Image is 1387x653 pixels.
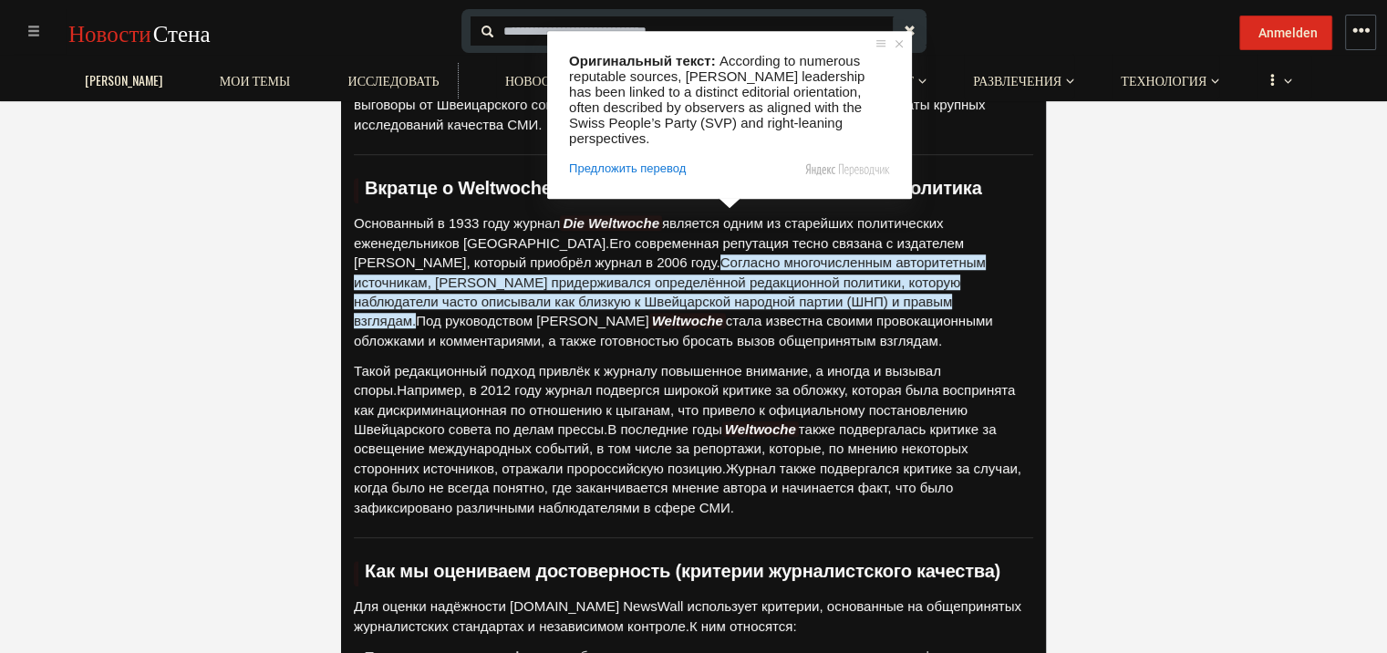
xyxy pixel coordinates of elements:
[354,461,1021,515] ya-tr-span: Журнал также подвергался критике за случаи, когда было не всегда понятно, где заканчивается мнени...
[1112,55,1219,98] button: ТЕХНОЛОГИЯ
[354,215,560,231] ya-tr-span: Основанный в 1933 году журнал
[416,314,648,329] ya-tr-span: Под руководством [PERSON_NAME]
[153,15,211,48] ya-tr-span: Стена
[354,599,1021,634] ya-tr-span: Для оценки надёжности [DOMAIN_NAME] NewsWall использует критерии, основанные на общепринятых журн...
[1239,16,1332,50] button: Anmelden
[505,70,567,89] ya-tr-span: Новости
[496,55,580,98] button: Новости
[68,15,151,48] ya-tr-span: Новости
[973,70,1061,89] ya-tr-span: Развлечения
[689,618,797,634] ya-tr-span: К ним относятся:
[354,363,941,398] ya-tr-span: Такой редакционный подход привлёк к журналу повышенное внимание, а иногда и вызывал споры.
[563,215,659,231] ya-tr-span: Die Weltwoche
[569,53,869,146] span: According to numerous reputable sources, [PERSON_NAME] leadership has been linked to a distinct e...
[68,15,211,48] a: НовостиСтена
[569,161,686,177] span: Предложить перевод
[354,78,1029,132] ya-tr-span: [PERSON_NAME] учитывает такие факторы, как выговоры от Швейцарского совета по прессе, резонансные...
[354,382,1015,437] ya-tr-span: Например, в 2012 году журнал подвергся широкой критике за обложку, которая была воспринята как ди...
[964,55,1074,98] button: Развлечения
[569,53,716,68] span: Оригинальный текст:
[1112,63,1216,98] a: ТЕХНОЛОГИЯ
[348,70,440,89] ya-tr-span: Исследовать
[1121,70,1206,89] ya-tr-span: ТЕХНОЛОГИЯ
[725,421,796,437] ya-tr-span: Weltwoche
[220,70,290,89] ya-tr-span: Мои темы
[607,421,722,437] ya-tr-span: В последние годы
[964,63,1071,98] a: Развлечения
[354,215,944,250] ya-tr-span: является одним из старейших политических еженедельников [GEOGRAPHIC_DATA].
[85,70,162,89] ya-tr-span: [PERSON_NAME]
[496,63,576,98] a: Новости
[354,421,996,476] ya-tr-span: также подвергалась критике за освещение международных событий, в том числе за репортажи, которые,...
[365,561,1000,581] ya-tr-span: Как мы оцениваем достоверность (критерии журналистского качества)
[365,178,981,198] ya-tr-span: Вкратце о Weltwoche: история, владельцы и редакционная политика
[652,314,723,329] ya-tr-span: Weltwoche
[354,235,964,270] ya-tr-span: Его современная репутация тесно связана с издателем [PERSON_NAME], который приобрёл журнал в 2006...
[1258,26,1318,40] ya-tr-span: Anmelden
[872,70,914,89] ya-tr-span: Спорт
